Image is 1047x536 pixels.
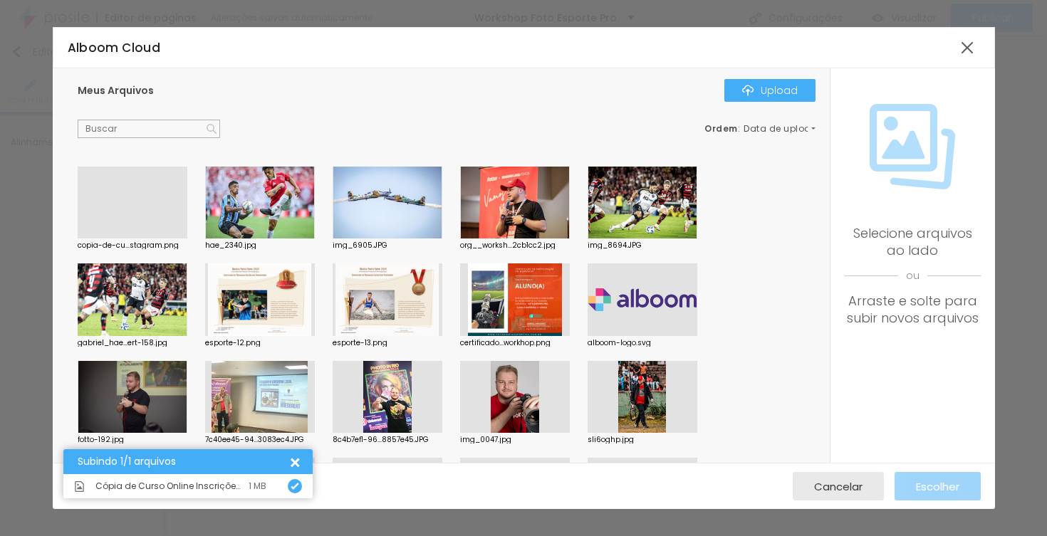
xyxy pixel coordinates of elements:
span: ou [845,259,980,293]
button: Cancelar [793,472,884,500]
span: Cancelar [814,480,863,493]
button: Escolher [895,472,981,500]
input: Buscar [78,120,220,138]
button: IconeUpload [724,79,816,102]
div: 1 MB [249,482,266,490]
div: : [704,125,816,133]
div: sli6oghp.jpg [588,436,697,443]
img: Icone [207,124,217,134]
span: Meus Arquivos [78,83,154,98]
div: img_0047.jpg [460,436,570,443]
div: certificado...workhop.png [460,340,570,347]
img: Icone [291,482,299,490]
span: Cópia de Curso Online Inscrições abertas Post Instagram.png [95,482,241,490]
div: esporte-13.png [333,340,442,347]
span: Alboom Cloud [68,39,161,56]
span: Escolher [916,480,959,493]
div: copia-de-cu...stagram.png [78,242,187,249]
div: alboom-logo.svg [588,340,697,347]
div: img_6905.JPG [333,242,442,249]
img: Icone [742,85,754,96]
div: Selecione arquivos ao lado Arraste e solte para subir novos arquivos [845,225,980,327]
div: img_8694.JPG [588,242,697,249]
div: 8c4b7ef1-96...8857e45.JPG [333,436,442,443]
span: Ordem [704,122,738,135]
div: fotto-192.jpg [78,436,187,443]
div: 7c40ee45-94...3083ec4.JPG [205,436,315,443]
span: Data de upload [744,125,818,133]
div: org__worksh...2cb1cc2.jpg [460,242,570,249]
div: gabriel_hae...ert-158.jpg [78,340,187,347]
img: Icone [74,481,85,492]
div: hae_2340.jpg [205,242,315,249]
div: Upload [742,85,798,96]
div: esporte-12.png [205,340,315,347]
div: Subindo 1/1 arquivos [78,456,288,467]
img: Icone [870,104,955,189]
